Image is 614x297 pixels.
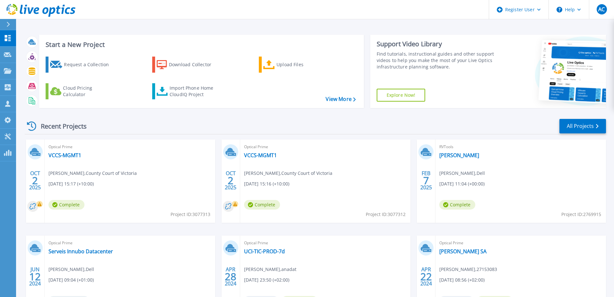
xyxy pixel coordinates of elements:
[244,152,277,158] a: VCCS-MGMT1
[598,7,605,12] span: AC
[171,211,210,218] span: Project ID: 3077313
[29,274,41,279] span: 12
[244,200,280,210] span: Complete
[439,143,602,150] span: RVTools
[259,57,330,73] a: Upload Files
[46,41,355,48] h3: Start a New Project
[423,178,429,183] span: 7
[224,169,237,192] div: OCT 2025
[225,274,236,279] span: 28
[439,170,485,177] span: [PERSON_NAME] , Dell
[559,119,606,133] a: All Projects
[48,276,94,283] span: [DATE] 09:04 (+01:00)
[169,58,220,71] div: Download Collector
[64,58,115,71] div: Request a Collection
[48,180,94,187] span: [DATE] 15:17 (+10:00)
[439,239,602,247] span: Optical Prime
[244,170,332,177] span: [PERSON_NAME] , County Court of Victoria
[420,169,432,192] div: FEB 2025
[420,274,432,279] span: 22
[48,266,94,273] span: [PERSON_NAME] , Dell
[29,265,41,288] div: JUN 2024
[152,57,224,73] a: Download Collector
[244,266,296,273] span: [PERSON_NAME] , anadat
[29,169,41,192] div: OCT 2025
[439,276,485,283] span: [DATE] 08:56 (+02:00)
[377,40,497,48] div: Support Video Library
[244,239,407,247] span: Optical Prime
[561,211,601,218] span: Project ID: 2769915
[170,85,220,98] div: Import Phone Home CloudIQ Project
[25,118,95,134] div: Recent Projects
[224,265,237,288] div: APR 2024
[439,200,475,210] span: Complete
[244,276,289,283] span: [DATE] 23:50 (+02:00)
[228,178,233,183] span: 2
[439,266,497,273] span: [PERSON_NAME] , 27153083
[48,152,81,158] a: VCCS-MGMT1
[326,96,355,102] a: View More
[420,265,432,288] div: APR 2024
[48,143,211,150] span: Optical Prime
[439,152,479,158] a: [PERSON_NAME]
[48,170,137,177] span: [PERSON_NAME] , County Court of Victoria
[48,239,211,247] span: Optical Prime
[244,180,289,187] span: [DATE] 15:16 (+10:00)
[377,89,425,102] a: Explore Now!
[439,180,485,187] span: [DATE] 11:04 (+00:00)
[244,248,285,255] a: UCI-TIC-PROD-7d
[244,143,407,150] span: Optical Prime
[46,57,117,73] a: Request a Collection
[32,178,38,183] span: 2
[63,85,114,98] div: Cloud Pricing Calculator
[377,51,497,70] div: Find tutorials, instructional guides and other support videos to help you make the most of your L...
[48,200,84,210] span: Complete
[46,83,117,99] a: Cloud Pricing Calculator
[276,58,328,71] div: Upload Files
[48,248,113,255] a: Serveis Innubo Datacenter
[366,211,406,218] span: Project ID: 3077312
[439,248,487,255] a: [PERSON_NAME] SA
